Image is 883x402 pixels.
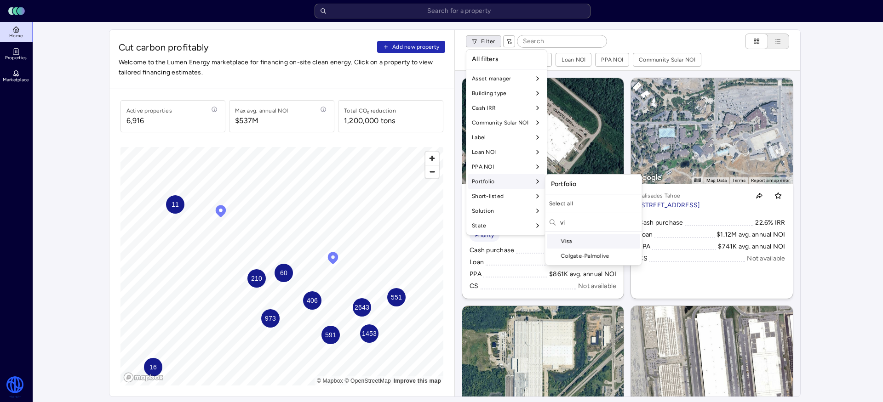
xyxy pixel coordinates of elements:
span: Zoom out [425,165,439,178]
div: Label [468,130,545,145]
div: Asset manager [468,71,545,86]
a: Mapbox logo [123,372,164,383]
div: Portfolio [547,176,640,192]
div: Building type [468,86,545,101]
button: Zoom out [425,165,439,178]
div: Short-listed [468,189,545,204]
a: Map feedback [394,378,441,384]
div: Suggestions [545,234,642,263]
div: Solution [468,204,545,218]
a: OpenStreetMap [344,378,391,384]
div: Visa [547,234,640,249]
div: All filters [468,51,545,67]
a: Mapbox [317,378,343,384]
div: Select all [545,196,642,211]
div: PPA NOI [468,159,545,174]
div: Portfolio [468,174,545,189]
div: Community Solar NOI [468,115,545,130]
div: Loan NOI [468,145,545,159]
button: Zoom in [425,152,439,165]
div: Cash IRR [468,101,545,115]
div: State [468,218,545,233]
